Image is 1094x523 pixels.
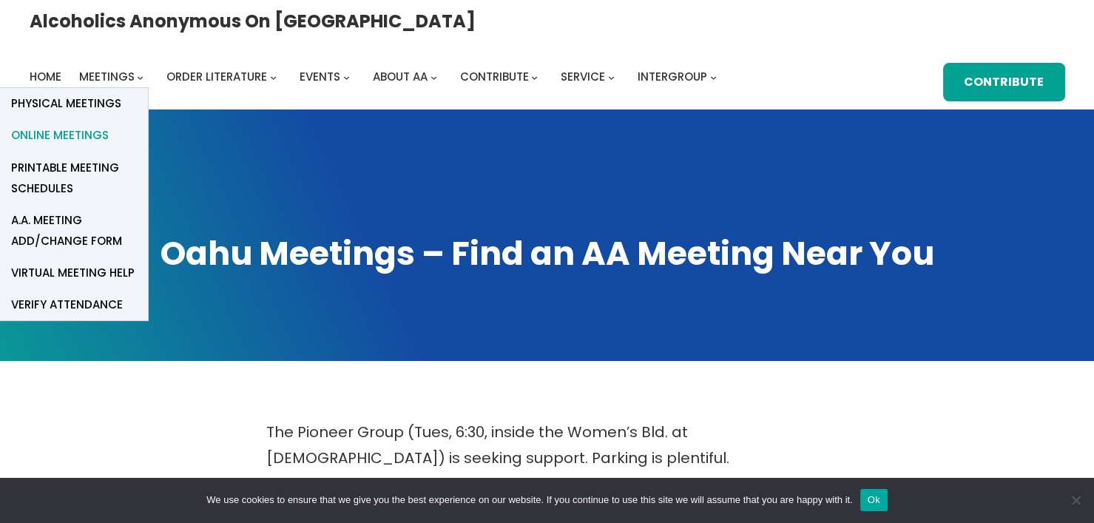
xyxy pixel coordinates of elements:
[638,69,707,84] span: Intergroup
[460,67,529,87] a: Contribute
[30,69,61,84] span: Home
[860,489,888,511] button: Ok
[11,294,123,315] span: verify attendance
[137,73,143,80] button: Meetings submenu
[11,263,135,283] span: Virtual Meeting Help
[300,69,340,84] span: Events
[1068,493,1083,507] span: No
[30,67,722,87] nav: Intergroup
[30,5,476,37] a: Alcoholics Anonymous on [GEOGRAPHIC_DATA]
[373,67,428,87] a: About AA
[460,69,529,84] span: Contribute
[343,73,350,80] button: Events submenu
[79,69,135,84] span: Meetings
[30,67,61,87] a: Home
[561,69,605,84] span: Service
[266,419,828,471] p: The Pioneer Group (Tues, 6:30, inside the Women’s Bld. at [DEMOGRAPHIC_DATA]) is seeking support....
[561,67,605,87] a: Service
[270,73,277,80] button: Order Literature submenu
[11,158,137,199] span: Printable Meeting Schedules
[710,73,717,80] button: Intergroup submenu
[11,93,121,114] span: Physical Meetings
[638,67,707,87] a: Intergroup
[430,73,437,80] button: About AA submenu
[531,73,538,80] button: Contribute submenu
[943,63,1065,101] a: Contribute
[166,69,267,84] span: Order Literature
[30,232,1065,276] h1: Oahu Meetings – Find an AA Meeting Near You
[11,210,137,252] span: A.A. Meeting Add/Change Form
[11,125,109,146] span: Online Meetings
[79,67,135,87] a: Meetings
[608,73,615,80] button: Service submenu
[373,69,428,84] span: About AA
[300,67,340,87] a: Events
[206,493,852,507] span: We use cookies to ensure that we give you the best experience on our website. If you continue to ...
